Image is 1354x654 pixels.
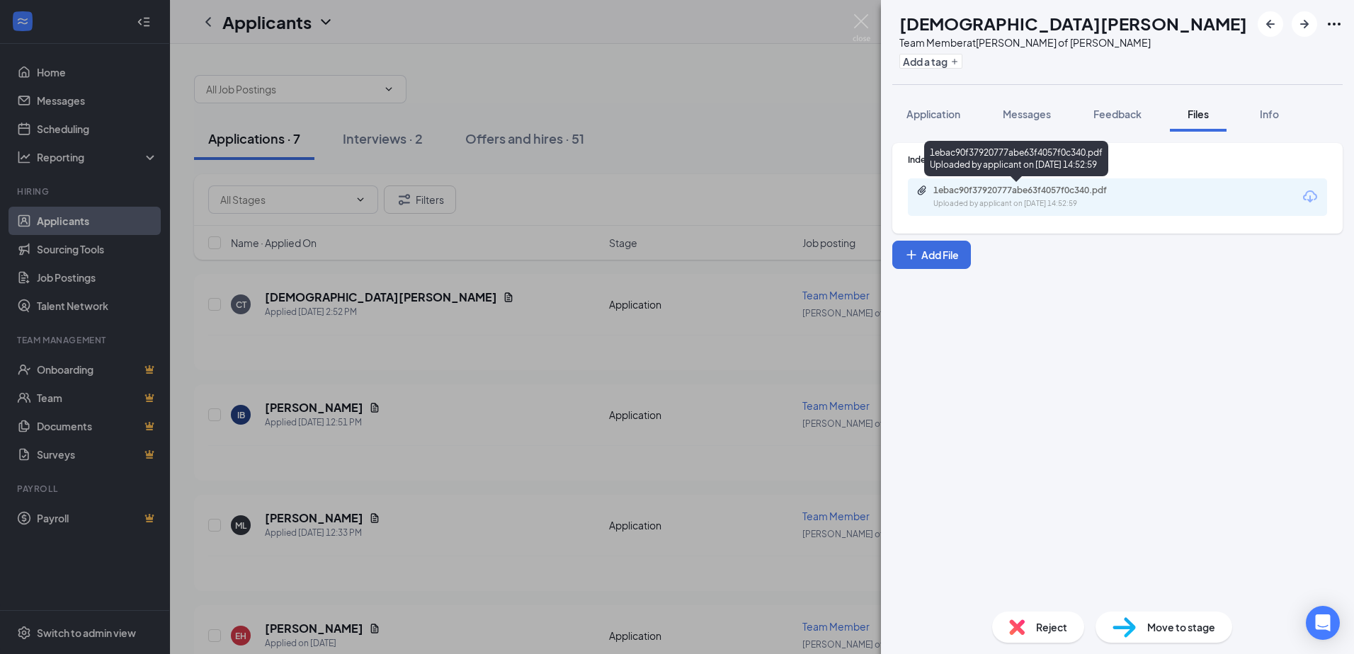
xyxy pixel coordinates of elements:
span: Application [906,108,960,120]
div: Team Member at [PERSON_NAME] of [PERSON_NAME] [899,35,1247,50]
div: 1ebac90f37920777abe63f4057f0c340.pdf Uploaded by applicant on [DATE] 14:52:59 [924,141,1108,176]
span: Reject [1036,619,1067,635]
div: Indeed Resume [908,154,1327,166]
span: Messages [1003,108,1051,120]
a: Paperclip1ebac90f37920777abe63f4057f0c340.pdfUploaded by applicant on [DATE] 14:52:59 [916,185,1146,210]
svg: Paperclip [916,185,928,196]
span: Files [1188,108,1209,120]
svg: Plus [904,248,918,262]
button: ArrowLeftNew [1258,11,1283,37]
svg: Ellipses [1326,16,1343,33]
button: PlusAdd a tag [899,54,962,69]
span: Move to stage [1147,619,1215,635]
svg: ArrowLeftNew [1262,16,1279,33]
svg: ArrowRight [1296,16,1313,33]
span: Feedback [1093,108,1142,120]
span: Info [1260,108,1279,120]
button: ArrowRight [1292,11,1317,37]
div: 1ebac90f37920777abe63f4057f0c340.pdf [933,185,1132,196]
svg: Download [1302,188,1319,205]
button: Add FilePlus [892,241,971,269]
svg: Plus [950,57,959,66]
div: Uploaded by applicant on [DATE] 14:52:59 [933,198,1146,210]
div: Open Intercom Messenger [1306,606,1340,640]
h1: [DEMOGRAPHIC_DATA][PERSON_NAME] [899,11,1247,35]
